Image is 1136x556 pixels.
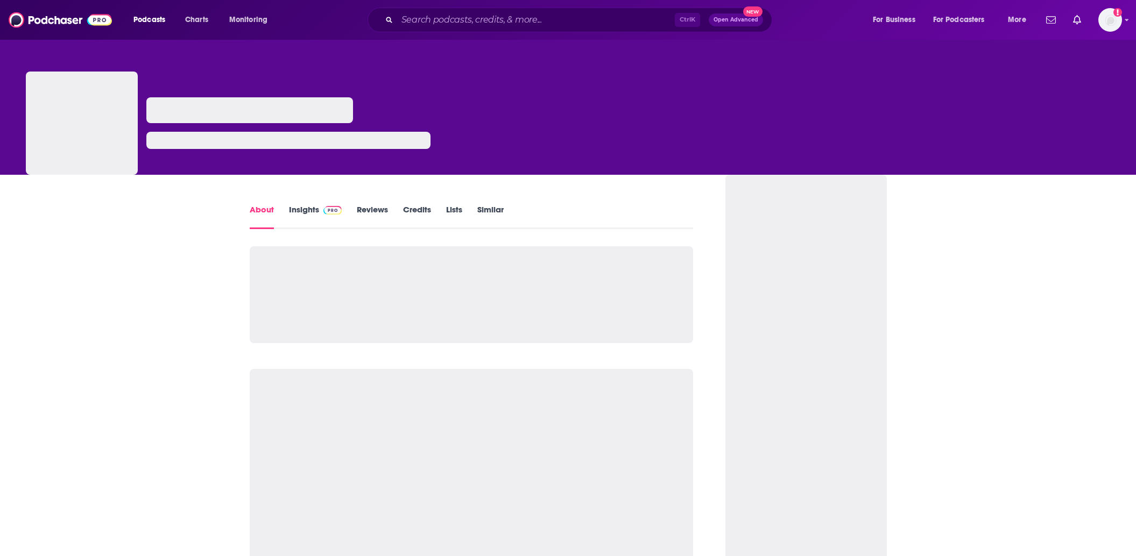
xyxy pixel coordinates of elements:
img: Podchaser - Follow, Share and Rate Podcasts [9,10,112,30]
a: About [250,204,274,229]
div: Search podcasts, credits, & more... [378,8,782,32]
span: Charts [185,12,208,27]
a: Credits [403,204,431,229]
button: open menu [926,11,1000,28]
button: Show profile menu [1098,8,1122,32]
button: open menu [222,11,281,28]
a: Charts [178,11,215,28]
button: Open AdvancedNew [709,13,763,26]
a: Similar [477,204,504,229]
button: open menu [1000,11,1040,28]
span: Ctrl K [675,13,700,27]
a: Lists [446,204,462,229]
button: open menu [865,11,929,28]
a: Reviews [357,204,388,229]
span: Open Advanced [714,17,758,23]
span: Podcasts [133,12,165,27]
img: Podchaser Pro [323,206,342,215]
a: InsightsPodchaser Pro [289,204,342,229]
span: For Podcasters [933,12,985,27]
img: User Profile [1098,8,1122,32]
button: open menu [126,11,179,28]
span: New [743,6,763,17]
span: Monitoring [229,12,267,27]
span: More [1008,12,1026,27]
svg: Add a profile image [1113,8,1122,17]
input: Search podcasts, credits, & more... [397,11,675,28]
a: Show notifications dropdown [1042,11,1060,29]
span: For Business [873,12,915,27]
a: Show notifications dropdown [1069,11,1085,29]
span: Logged in as Ashley_Beenen [1098,8,1122,32]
